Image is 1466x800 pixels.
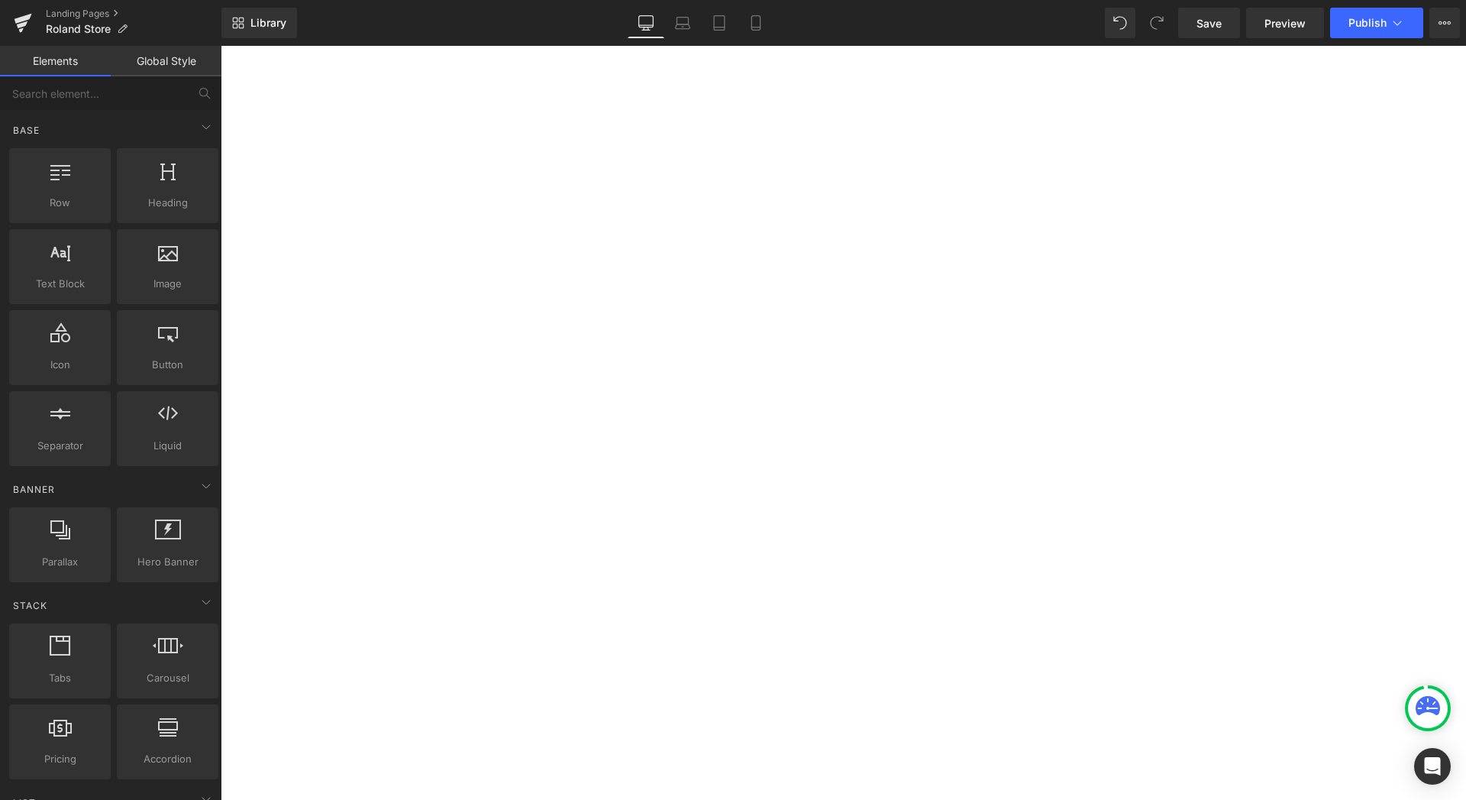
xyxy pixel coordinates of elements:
button: Undo [1105,8,1135,38]
div: Open Intercom Messenger [1414,748,1451,785]
span: Stack [11,598,49,613]
span: Icon [14,357,106,373]
a: New Library [221,8,297,38]
span: Parallax [14,554,106,570]
span: Heading [121,195,214,211]
span: Base [11,123,41,138]
span: Row [14,195,106,211]
button: More [1429,8,1460,38]
span: Tabs [14,670,106,686]
span: Text Block [14,276,106,292]
button: Publish [1330,8,1423,38]
a: Landing Pages [46,8,221,20]
span: Carousel [121,670,214,686]
span: Pricing [14,751,106,767]
span: Image [121,276,214,292]
span: Separator [14,438,106,454]
span: Banner [11,482,57,497]
span: Button [121,357,214,373]
span: Preview [1264,15,1306,31]
span: Liquid [121,438,214,454]
button: Redo [1141,8,1172,38]
span: Publish [1348,17,1387,29]
a: Laptop [664,8,701,38]
a: Tablet [701,8,738,38]
span: Accordion [121,751,214,767]
a: Global Style [111,46,221,76]
span: Library [250,16,286,30]
a: Mobile [738,8,774,38]
a: Desktop [628,8,664,38]
span: Roland Store [46,23,111,35]
a: Preview [1246,8,1324,38]
span: Save [1196,15,1222,31]
span: Hero Banner [121,554,214,570]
